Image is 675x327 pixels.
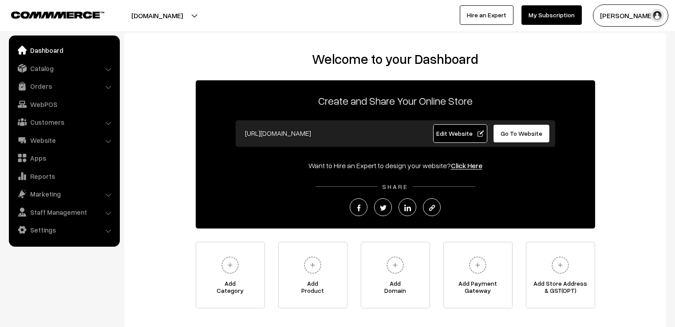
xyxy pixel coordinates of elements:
[361,242,430,308] a: AddDomain
[11,60,117,76] a: Catalog
[218,253,242,277] img: plus.svg
[521,5,582,25] a: My Subscription
[279,280,347,298] span: Add Product
[378,183,413,190] span: SHARE
[196,160,595,171] div: Want to Hire an Expert to design your website?
[444,280,512,298] span: Add Payment Gateway
[436,130,484,137] span: Edit Website
[548,253,572,277] img: plus.svg
[11,42,117,58] a: Dashboard
[100,4,214,27] button: [DOMAIN_NAME]
[493,124,550,143] a: Go To Website
[526,242,595,308] a: Add Store Address& GST(OPT)
[11,78,117,94] a: Orders
[11,186,117,202] a: Marketing
[383,253,407,277] img: plus.svg
[460,5,513,25] a: Hire an Expert
[196,242,265,308] a: AddCategory
[11,9,89,20] a: COMMMERCE
[11,168,117,184] a: Reports
[11,204,117,220] a: Staff Management
[361,280,430,298] span: Add Domain
[11,96,117,112] a: WebPOS
[433,124,487,143] a: Edit Website
[11,132,117,148] a: Website
[133,51,657,67] h2: Welcome to your Dashboard
[451,161,482,170] a: Click Here
[11,12,104,18] img: COMMMERCE
[526,280,595,298] span: Add Store Address & GST(OPT)
[466,253,490,277] img: plus.svg
[593,4,668,27] button: [PERSON_NAME] C
[11,114,117,130] a: Customers
[443,242,513,308] a: Add PaymentGateway
[300,253,325,277] img: plus.svg
[11,222,117,238] a: Settings
[501,130,542,137] span: Go To Website
[278,242,347,308] a: AddProduct
[196,93,595,109] p: Create and Share Your Online Store
[196,280,264,298] span: Add Category
[11,150,117,166] a: Apps
[651,9,664,22] img: user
